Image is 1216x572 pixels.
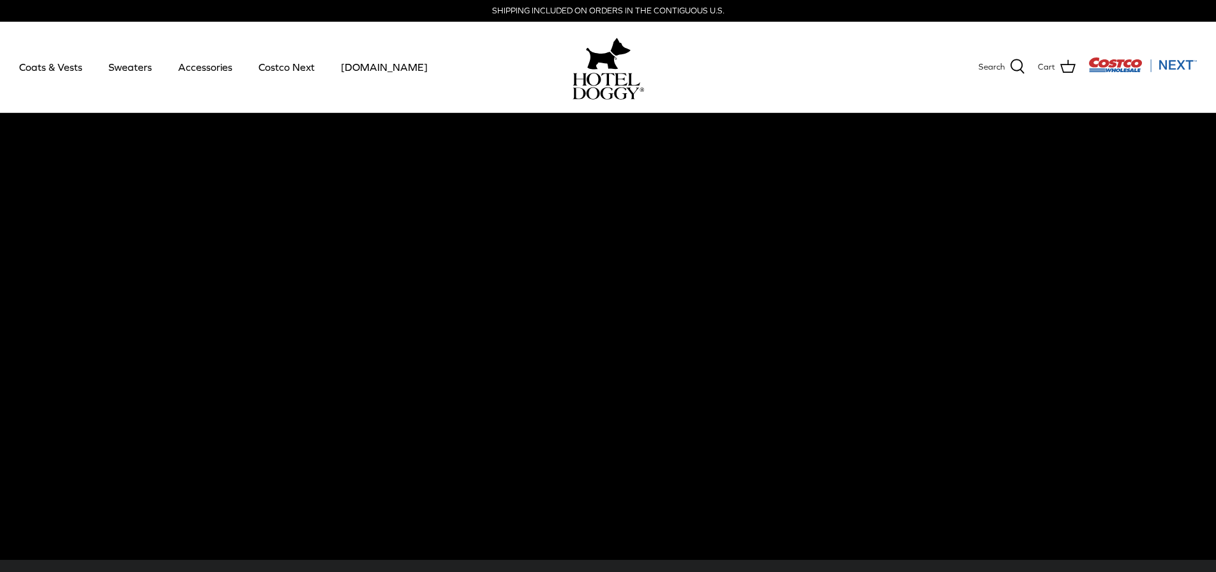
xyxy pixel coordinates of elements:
img: hoteldoggycom [573,73,644,100]
a: Accessories [167,45,244,89]
img: hoteldoggy.com [586,34,631,73]
a: Costco Next [247,45,326,89]
span: Search [979,61,1005,74]
a: Sweaters [97,45,163,89]
a: [DOMAIN_NAME] [329,45,439,89]
a: Search [979,59,1025,75]
a: hoteldoggy.com hoteldoggycom [573,34,644,100]
a: Coats & Vests [8,45,94,89]
span: Cart [1038,61,1055,74]
a: Cart [1038,59,1076,75]
img: Costco Next [1088,57,1197,73]
a: Visit Costco Next [1088,65,1197,75]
